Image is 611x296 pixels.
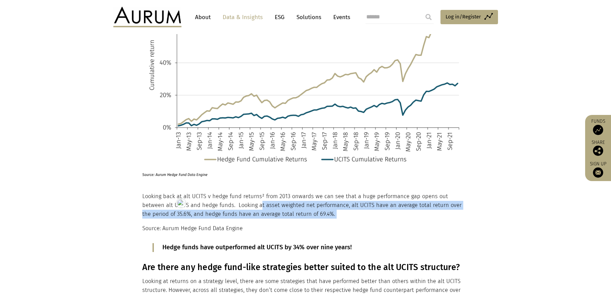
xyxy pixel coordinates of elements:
[589,118,608,135] a: Funds
[593,167,603,178] img: Sign up to our newsletter
[271,11,288,24] a: ESG
[142,168,451,178] p: Source: Aurum Hedge Fund Data Engine
[162,243,449,252] p: Hedge funds have outperformed alt UCITS by 34% over nine years!
[142,262,467,272] h3: Are there any hedge fund-like strategies better suited to the alt UCITS structure?
[589,140,608,156] div: Share
[422,10,435,24] input: Submit
[440,10,498,24] a: Log in/Register
[192,11,214,24] a: About
[113,7,181,27] img: Aurum
[219,11,266,24] a: Data & Insights
[293,11,325,24] a: Solutions
[446,13,481,21] span: Log in/Register
[593,146,603,156] img: Share this post
[589,161,608,178] a: Sign up
[142,192,467,219] p: Looking back at alt UCITS v hedge fund returns² from 2013 onwards we can see that a huge performa...
[330,11,350,24] a: Events
[593,125,603,135] img: Access Funds
[142,224,467,233] p: Source: Aurum Hedge Fund Data Engine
